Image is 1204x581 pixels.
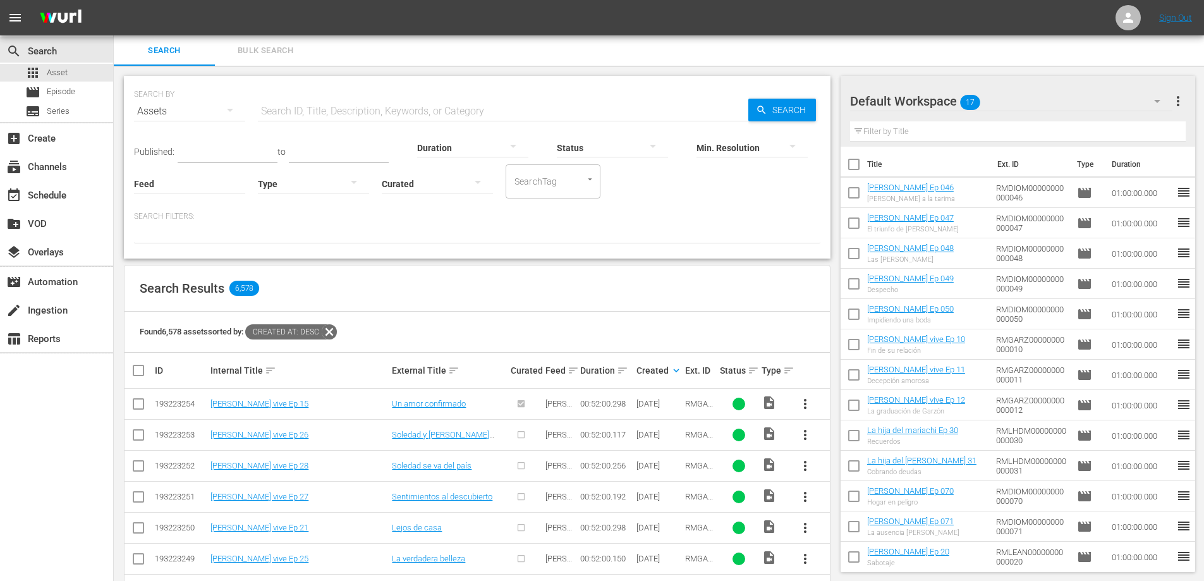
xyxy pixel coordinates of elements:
td: 01:00:00.000 [1107,481,1176,511]
div: ID [155,365,207,376]
a: [PERSON_NAME] Ep 047 [867,213,954,223]
div: [DATE] [636,492,681,501]
span: Episode [25,85,40,100]
button: more_vert [790,389,820,419]
span: sort [617,365,628,376]
span: VOD [6,216,21,231]
span: Episode [1077,398,1092,413]
a: Un amor confirmado [392,399,466,408]
td: 01:00:00.000 [1107,329,1176,360]
div: Cobrando deudas [867,468,976,476]
span: Schedule [6,188,21,203]
span: Episode [1077,458,1092,474]
td: 01:00:00.000 [1107,420,1176,451]
td: 01:00:00.000 [1107,390,1176,420]
span: reorder [1176,215,1191,230]
a: [PERSON_NAME] vive Ep 25 [210,554,308,563]
div: 00:52:00.117 [580,430,632,439]
span: [PERSON_NAME] vive [545,492,573,520]
div: 00:52:00.298 [580,399,632,408]
span: movie [1077,276,1092,291]
span: Episode [47,85,75,98]
div: [DATE] [636,554,681,563]
div: Duration [580,363,632,378]
span: more_vert [798,458,813,474]
span: sort [748,365,759,376]
td: RMGARZ00000000000012 [991,390,1072,420]
div: [DATE] [636,430,681,439]
span: sort [265,365,276,376]
button: more_vert [790,544,820,574]
div: Impidiendo una boda [867,316,954,324]
span: Video [762,426,777,441]
span: Video [762,550,777,565]
a: [PERSON_NAME] Ep 050 [867,304,954,314]
span: [PERSON_NAME] vive [545,523,573,551]
span: reorder [1176,245,1191,260]
span: Search [121,44,207,58]
span: sort [783,365,794,376]
span: reorder [1176,276,1191,291]
span: reorder [1176,458,1191,473]
td: 01:00:00.000 [1107,238,1176,269]
span: reorder [1176,397,1191,412]
div: Assets [134,94,245,129]
span: more_vert [798,489,813,505]
a: [PERSON_NAME] Ep 20 [867,547,949,556]
a: [PERSON_NAME] Ep 071 [867,517,954,526]
span: Search Results [140,281,224,296]
a: Sentimientos al descubierto [392,492,492,501]
span: Video [762,395,777,410]
div: Fin de su relación [867,346,965,355]
div: Sabotaje [867,559,949,567]
span: Episode [1077,337,1092,352]
span: 17 [960,89,980,116]
span: Episode [1077,185,1092,200]
td: RMDIOM00000000000048 [991,238,1072,269]
td: RMDIOM00000000000050 [991,299,1072,329]
div: La graduación de Garzón [867,407,965,415]
button: more_vert [790,451,820,481]
button: more_vert [790,482,820,512]
td: RMDIOM00000000000047 [991,208,1072,238]
a: La hija del [PERSON_NAME] 31 [867,456,976,465]
div: 00:52:00.192 [580,492,632,501]
p: Search Filters: [134,211,820,222]
a: La hija del mariachi Ep 30 [867,425,958,435]
span: to [277,147,286,157]
div: La ausencia [PERSON_NAME] [867,529,959,537]
span: reorder [1176,367,1191,382]
th: Title [867,147,990,182]
span: Automation [6,274,21,290]
span: [PERSON_NAME] vive [545,461,573,489]
span: reorder [1176,336,1191,352]
span: 6,578 [229,281,259,296]
a: [PERSON_NAME] vive Ep 15 [210,399,308,408]
span: Bulk Search [222,44,308,58]
div: [DATE] [636,399,681,408]
span: Asset [47,66,68,79]
span: more_vert [798,427,813,443]
span: Episode [1077,549,1092,565]
span: reorder [1176,518,1191,534]
span: reorder [1176,488,1191,503]
a: La verdadera belleza [392,554,465,563]
span: RMGARZ00000000000026 [685,430,716,468]
td: RMGARZ00000000000010 [991,329,1072,360]
span: Reports [6,331,21,346]
td: RMDIOM00000000000046 [991,178,1072,208]
span: Video [762,488,777,503]
button: Open [584,173,596,185]
div: Internal Title [210,363,388,378]
td: 01:00:00.000 [1107,451,1176,481]
div: Ext. ID [685,365,716,376]
div: 00:52:00.150 [580,554,632,563]
td: 01:00:00.000 [1107,511,1176,542]
div: 193223251 [155,492,207,501]
span: [PERSON_NAME] vive [545,399,573,427]
span: RMGARZ00000000000021 [685,523,716,561]
span: sort [568,365,579,376]
div: Created [636,363,681,378]
a: [PERSON_NAME] Ep 048 [867,243,954,253]
a: [PERSON_NAME] Ep 046 [867,183,954,192]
